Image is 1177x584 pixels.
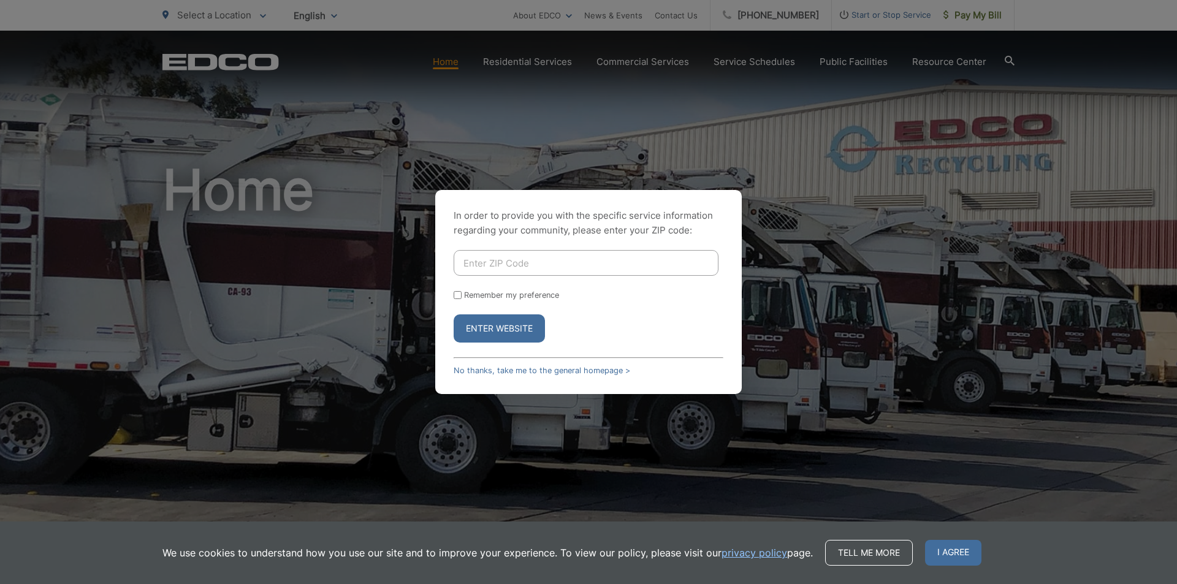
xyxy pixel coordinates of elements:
button: Enter Website [454,314,545,343]
span: I agree [925,540,981,566]
p: In order to provide you with the specific service information regarding your community, please en... [454,208,723,238]
a: No thanks, take me to the general homepage > [454,366,630,375]
input: Enter ZIP Code [454,250,718,276]
a: Tell me more [825,540,913,566]
p: We use cookies to understand how you use our site and to improve your experience. To view our pol... [162,545,813,560]
label: Remember my preference [464,290,559,300]
a: privacy policy [722,545,787,560]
